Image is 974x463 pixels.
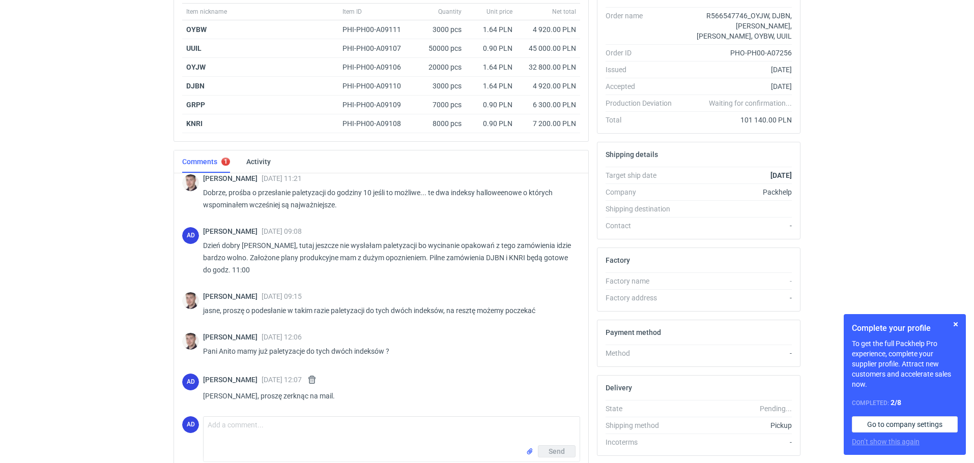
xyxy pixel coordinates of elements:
div: State [606,404,680,414]
span: [DATE] 09:15 [262,292,302,300]
span: [PERSON_NAME] [203,333,262,341]
span: [PERSON_NAME] [203,227,262,235]
div: - [680,221,792,231]
div: - [680,348,792,358]
strong: [DATE] [770,171,792,179]
h1: Complete your profile [852,322,958,334]
strong: OYJW [186,63,206,71]
button: Skip for now [950,318,962,330]
span: Item nickname [186,8,227,16]
div: Company [606,187,680,197]
div: Anita Dolczewska [182,227,199,244]
div: [DATE] [680,81,792,91]
img: Maciej Sikora [182,333,199,350]
h2: Delivery [606,384,632,392]
div: PHI-PH00-A09109 [342,100,411,110]
div: Accepted [606,81,680,91]
span: [DATE] 11:21 [262,174,302,182]
em: Pending... [760,405,792,413]
div: - [680,276,792,286]
div: Anita Dolczewska [182,416,199,433]
span: [DATE] 12:07 [262,376,302,384]
div: 1.64 PLN [470,62,512,72]
span: [PERSON_NAME] [203,376,262,384]
div: - [680,293,792,303]
img: Maciej Sikora [182,292,199,309]
div: R566547746_OYJW, DJBN, [PERSON_NAME], [PERSON_NAME], OYBW, UUIL [680,11,792,41]
div: 50000 pcs [415,39,466,58]
div: PHI-PH00-A09106 [342,62,411,72]
div: 45 000.00 PLN [521,43,576,53]
div: 1.64 PLN [470,24,512,35]
div: 0.90 PLN [470,100,512,110]
div: Production Deviation [606,98,680,108]
div: Factory name [606,276,680,286]
div: Shipping destination [606,204,680,214]
span: Item ID [342,8,362,16]
h2: Shipping details [606,150,658,159]
p: Pani Anito mamy już paletyzacje do tych dwóch indeksów ? [203,345,572,357]
div: Contact [606,221,680,231]
h2: Factory [606,256,630,264]
p: To get the full Packhelp Pro experience, complete your supplier profile. Attract new customers an... [852,338,958,389]
div: PHO-PH00-A07256 [680,48,792,58]
span: Send [549,448,565,455]
span: [DATE] 09:08 [262,227,302,235]
div: Issued [606,65,680,75]
a: Comments1 [182,150,230,173]
strong: KNRI [186,119,203,128]
div: Order name [606,11,680,41]
figcaption: AD [182,416,199,433]
div: 0.90 PLN [470,118,512,129]
div: 3000 pcs [415,20,466,39]
div: 8000 pcs [415,114,466,133]
div: 4 920.00 PLN [521,24,576,35]
div: 101 140.00 PLN [680,115,792,125]
span: Quantity [438,8,462,16]
strong: OYBW [186,25,207,34]
span: [PERSON_NAME] [203,174,262,182]
em: Waiting for confirmation... [709,98,792,108]
div: Order ID [606,48,680,58]
a: Activity [246,150,271,173]
div: PHI-PH00-A09107 [342,43,411,53]
div: PHI-PH00-A09111 [342,24,411,35]
span: Net total [552,8,576,16]
div: 7 200.00 PLN [521,118,576,129]
div: 1.64 PLN [470,81,512,91]
div: Method [606,348,680,358]
div: Target ship date [606,170,680,180]
strong: 2 / 8 [891,398,901,407]
button: Send [538,445,576,457]
p: Dobrze, prośba o przesłanie paletyzacji do godziny 10 jeśli to możliwe... te dwa indeksy hallowee... [203,187,572,211]
figcaption: AD [182,374,199,390]
div: 6 300.00 PLN [521,100,576,110]
img: Maciej Sikora [182,174,199,191]
h2: Payment method [606,328,661,336]
div: [DATE] [680,65,792,75]
div: 3000 pcs [415,77,466,96]
div: 1 [224,158,227,165]
div: Completed: [852,397,958,408]
p: jasne, proszę o podesłanie w takim razie paletyzacji do tych dwóch indeksów, na resztę możemy poc... [203,304,572,317]
div: PHI-PH00-A09108 [342,118,411,129]
div: Factory address [606,293,680,303]
p: [PERSON_NAME], proszę zerknąc na mail. [203,390,572,402]
div: Pickup [680,420,792,430]
figcaption: AD [182,227,199,244]
span: Unit price [486,8,512,16]
a: Go to company settings [852,416,958,433]
div: Shipping method [606,420,680,430]
strong: UUIL [186,44,202,52]
strong: DJBN [186,82,205,90]
div: Total [606,115,680,125]
p: Dzień dobry [PERSON_NAME], tutaj jeszcze nie wysłałam paletyzacji bo wycinanie opakowań z tego za... [203,239,572,276]
div: 20000 pcs [415,58,466,77]
span: [PERSON_NAME] [203,292,262,300]
div: 0.90 PLN [470,43,512,53]
div: Packhelp [680,187,792,197]
span: [DATE] 12:06 [262,333,302,341]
